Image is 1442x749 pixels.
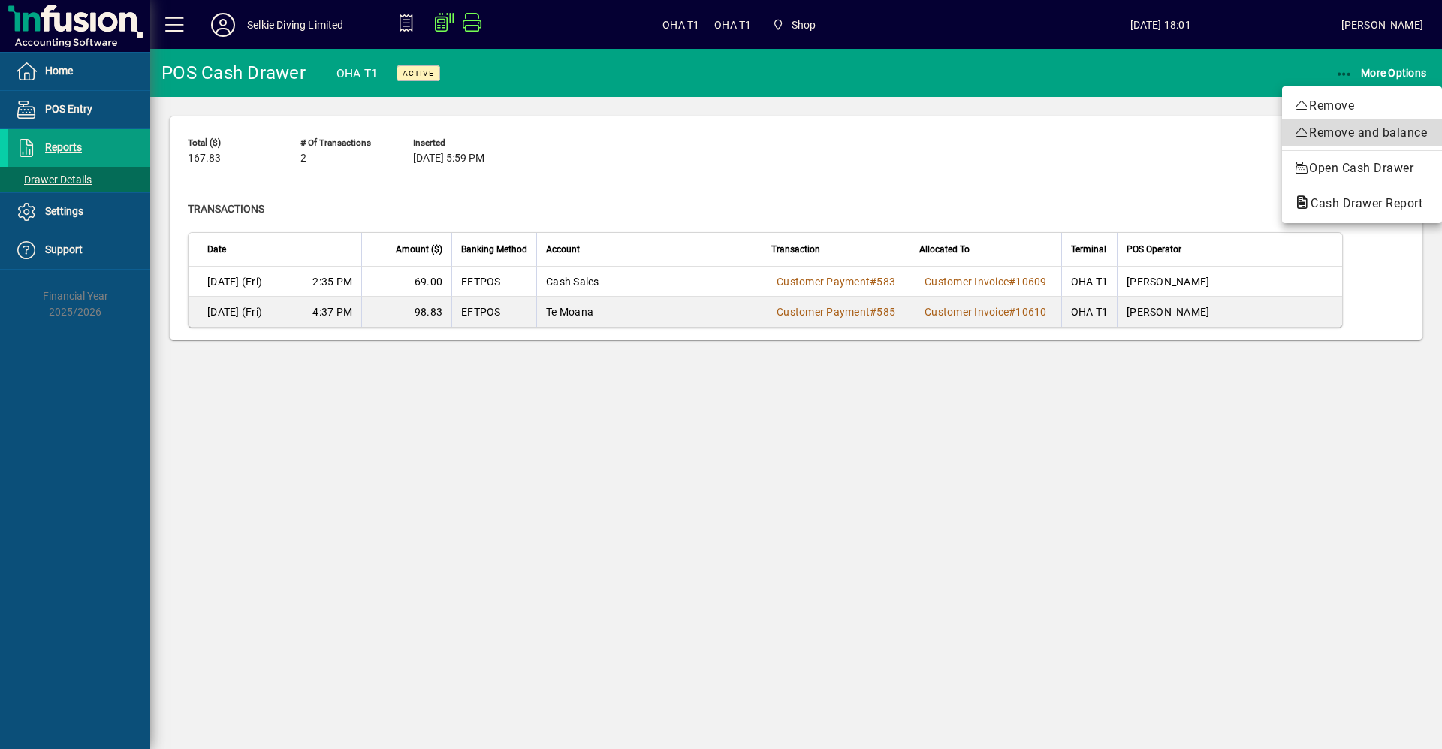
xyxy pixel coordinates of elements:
span: Remove [1294,97,1430,115]
span: Open Cash Drawer [1294,159,1430,177]
span: Cash Drawer Report [1294,196,1430,210]
span: Remove and balance [1294,124,1430,142]
button: Remove [1282,92,1442,119]
button: Open Cash Drawer [1282,155,1442,182]
button: Remove and balance [1282,119,1442,146]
